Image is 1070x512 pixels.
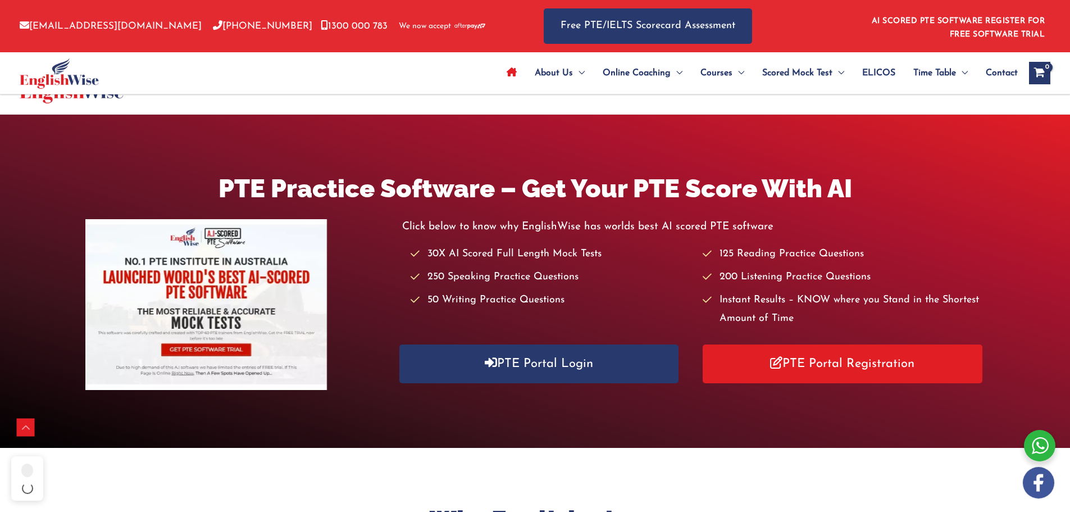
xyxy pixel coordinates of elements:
[956,53,968,93] span: Menu Toggle
[594,53,691,93] a: Online CoachingMenu Toggle
[732,53,744,93] span: Menu Toggle
[865,8,1050,44] aside: Header Widget 1
[1029,62,1050,84] a: View Shopping Cart, empty
[544,8,752,44] a: Free PTE/IELTS Scorecard Assessment
[213,21,312,31] a: [PHONE_NUMBER]
[671,53,682,93] span: Menu Toggle
[411,268,692,287] li: 250 Speaking Practice Questions
[862,53,895,93] span: ELICOS
[913,53,956,93] span: Time Table
[402,218,985,236] p: Click below to know why EnglishWise has worlds best AI scored PTE software
[977,53,1018,93] a: Contact
[498,53,1018,93] nav: Site Navigation: Main Menu
[321,21,388,31] a: 1300 000 783
[703,268,984,287] li: 200 Listening Practice Questions
[762,53,832,93] span: Scored Mock Test
[986,53,1018,93] span: Contact
[832,53,844,93] span: Menu Toggle
[399,21,451,32] span: We now accept
[872,17,1045,39] a: AI SCORED PTE SOFTWARE REGISTER FOR FREE SOFTWARE TRIAL
[526,53,594,93] a: About UsMenu Toggle
[703,291,984,329] li: Instant Results – KNOW where you Stand in the Shortest Amount of Time
[20,58,99,89] img: cropped-ew-logo
[700,53,732,93] span: Courses
[1023,467,1054,499] img: white-facebook.png
[904,53,977,93] a: Time TableMenu Toggle
[399,345,679,383] a: PTE Portal Login
[691,53,753,93] a: CoursesMenu Toggle
[20,21,202,31] a: [EMAIL_ADDRESS][DOMAIN_NAME]
[853,53,904,93] a: ELICOS
[573,53,585,93] span: Menu Toggle
[85,171,984,206] h1: PTE Practice Software – Get Your PTE Score With AI
[703,245,984,264] li: 125 Reading Practice Questions
[85,219,327,390] img: pte-institute-main
[703,345,982,383] a: PTE Portal Registration
[603,53,671,93] span: Online Coaching
[535,53,573,93] span: About Us
[411,245,692,264] li: 30X AI Scored Full Length Mock Tests
[753,53,853,93] a: Scored Mock TestMenu Toggle
[454,23,485,29] img: Afterpay-Logo
[411,291,692,310] li: 50 Writing Practice Questions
